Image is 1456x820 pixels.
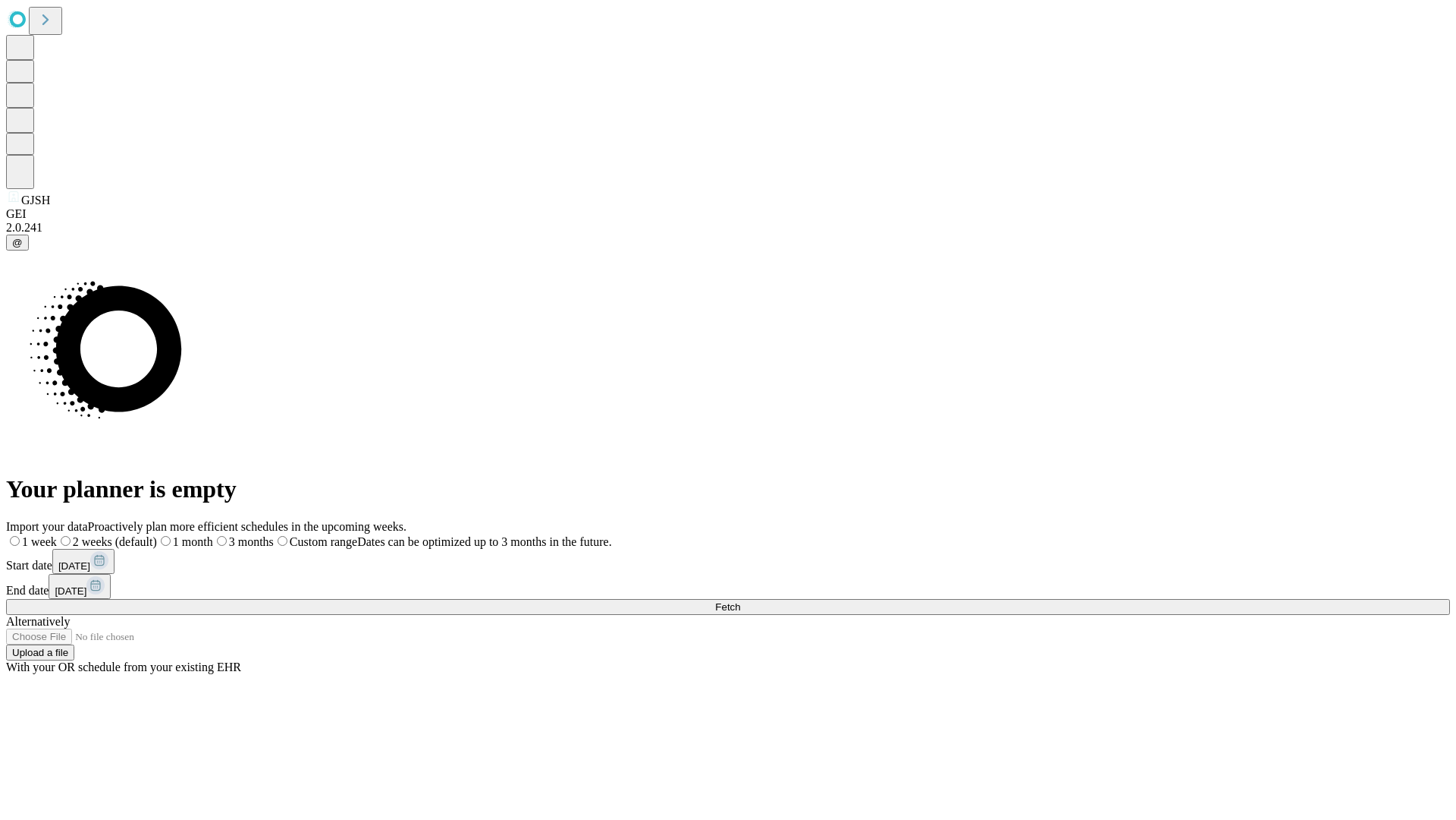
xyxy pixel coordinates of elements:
span: [DATE] [55,585,86,597]
h1: Your planner is empty [6,475,1450,503]
span: With your OR schedule from your existing EHR [6,661,241,673]
input: Custom rangeDates can be optimized up to 3 months in the future. [278,536,287,546]
span: GJSH [21,194,50,207]
div: 2.0.241 [6,221,1450,235]
span: @ [12,237,23,248]
span: 3 months [229,535,274,548]
input: 2 weeks (default) [61,536,71,546]
button: Upload a file [6,645,74,661]
div: Start date [6,549,1450,574]
input: 1 week [10,536,20,546]
button: @ [6,235,29,251]
button: [DATE] [52,549,115,574]
span: 1 week [22,535,57,548]
input: 1 month [161,536,171,546]
span: 2 weeks (default) [73,535,157,548]
span: Import your data [6,520,88,533]
button: Fetch [6,599,1450,615]
button: [DATE] [49,574,111,599]
span: [DATE] [58,560,90,572]
span: Dates can be optimized up to 3 months in the future. [357,535,611,548]
div: End date [6,574,1450,599]
div: GEI [6,207,1450,221]
span: 1 month [173,535,213,548]
span: Fetch [715,601,740,613]
span: Alternatively [6,615,70,628]
span: Proactively plan more efficient schedules in the upcoming weeks. [88,520,406,533]
input: 3 months [217,536,227,546]
span: Custom range [290,535,357,548]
